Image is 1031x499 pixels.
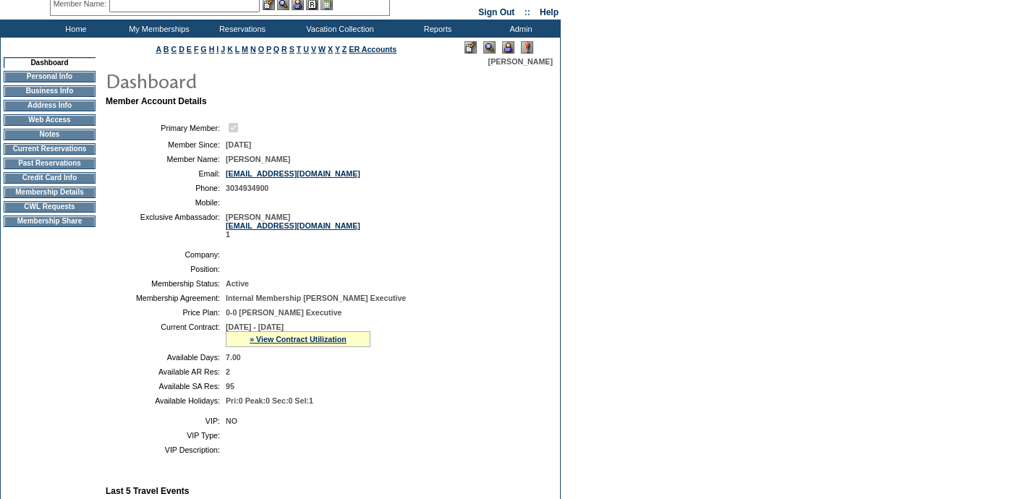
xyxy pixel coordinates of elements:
a: G [200,45,206,54]
a: [EMAIL_ADDRESS][DOMAIN_NAME] [226,221,360,230]
td: Reservations [199,20,282,38]
a: J [221,45,225,54]
a: I [216,45,218,54]
td: VIP Type: [111,431,220,440]
td: VIP: [111,417,220,425]
td: Available Days: [111,353,220,362]
td: Phone: [111,184,220,192]
a: K [227,45,233,54]
td: Current Contract: [111,323,220,347]
td: Position: [111,265,220,273]
a: T [297,45,302,54]
a: N [250,45,256,54]
a: [EMAIL_ADDRESS][DOMAIN_NAME] [226,169,360,178]
img: Log Concern/Member Elevation [521,41,533,54]
td: Mobile: [111,198,220,207]
span: Internal Membership [PERSON_NAME] Executive [226,294,406,302]
span: [DATE] [226,140,251,149]
a: E [187,45,192,54]
span: 0-0 [PERSON_NAME] Executive [226,308,341,317]
td: Credit Card Info [4,172,96,184]
span: [PERSON_NAME] [488,57,553,66]
a: S [289,45,294,54]
a: L [235,45,239,54]
td: Exclusive Ambassador: [111,213,220,239]
td: Available Holidays: [111,396,220,405]
td: Membership Agreement: [111,294,220,302]
td: Company: [111,250,220,259]
td: Member Name: [111,155,220,163]
a: R [281,45,287,54]
a: P [266,45,271,54]
td: VIP Description: [111,445,220,454]
a: D [179,45,184,54]
td: Reports [394,20,478,38]
span: [DATE] - [DATE] [226,323,284,331]
a: F [194,45,199,54]
td: Price Plan: [111,308,220,317]
td: Vacation Collection [282,20,394,38]
span: 95 [226,382,234,391]
td: CWL Requests [4,201,96,213]
a: M [242,45,248,54]
td: Membership Share [4,216,96,227]
a: ER Accounts [349,45,396,54]
td: My Memberships [116,20,199,38]
td: Web Access [4,114,96,126]
b: Member Account Details [106,96,207,106]
td: Past Reservations [4,158,96,169]
a: Q [273,45,279,54]
span: [PERSON_NAME] [226,155,290,163]
a: W [318,45,326,54]
td: Available SA Res: [111,382,220,391]
td: Notes [4,129,96,140]
a: O [258,45,264,54]
td: Membership Details [4,187,96,198]
span: 2 [226,367,230,376]
a: Sign Out [478,7,514,17]
b: Last 5 Travel Events [106,486,189,496]
img: Edit Mode [464,41,477,54]
td: Address Info [4,100,96,111]
span: :: [525,7,530,17]
span: NO [226,417,237,425]
span: [PERSON_NAME] 1 [226,213,360,239]
td: Dashboard [4,57,96,68]
td: Current Reservations [4,143,96,155]
td: Email: [111,169,220,178]
span: Active [226,279,249,288]
img: View Mode [483,41,496,54]
a: U [303,45,309,54]
a: V [311,45,316,54]
img: pgTtlDashboard.gif [105,66,394,95]
td: Business Info [4,85,96,97]
td: Admin [478,20,561,38]
a: » View Contract Utilization [250,335,347,344]
a: H [209,45,215,54]
img: Impersonate [502,41,514,54]
a: A [156,45,161,54]
td: Primary Member: [111,121,220,135]
span: Pri:0 Peak:0 Sec:0 Sel:1 [226,396,313,405]
a: Help [540,7,559,17]
a: X [328,45,333,54]
a: Y [335,45,340,54]
td: Personal Info [4,71,96,82]
a: Z [342,45,347,54]
a: B [164,45,169,54]
span: 7.00 [226,353,241,362]
td: Available AR Res: [111,367,220,376]
td: Home [33,20,116,38]
a: C [171,45,177,54]
span: 3034934900 [226,184,268,192]
td: Member Since: [111,140,220,149]
td: Membership Status: [111,279,220,288]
